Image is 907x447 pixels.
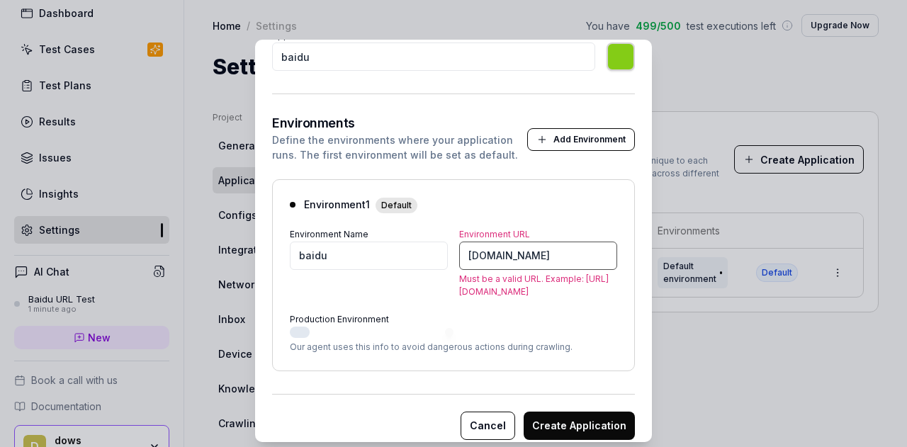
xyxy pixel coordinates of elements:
label: Environment URL [459,229,530,239]
input: My Application [272,43,595,71]
input: https://example.com [459,242,617,270]
p: Must be a valid URL. Example: [URL][DOMAIN_NAME] [459,273,617,298]
button: Cancel [461,412,515,440]
label: Production Environment [290,314,389,324]
button: Add Environment [527,128,635,151]
p: Our agent uses this info to avoid dangerous actions during crawling. [290,341,617,353]
span: Default [376,198,417,213]
input: Production, Staging, etc. [290,242,448,270]
label: Environment Name [290,229,368,239]
div: Define the environments where your application runs. The first environment will be set as default. [272,132,527,162]
button: Create Application [524,412,635,440]
h3: Environments [272,117,527,130]
span: Environment 1 [304,197,417,213]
